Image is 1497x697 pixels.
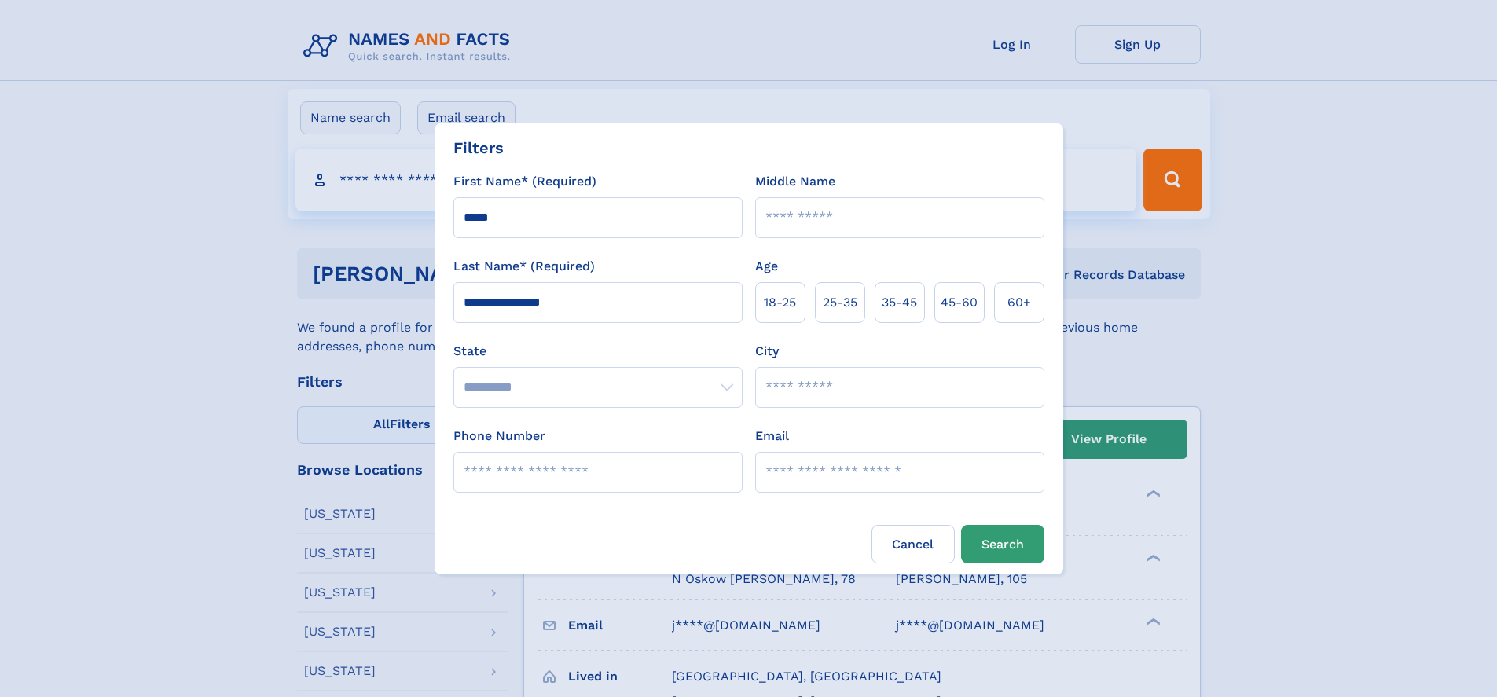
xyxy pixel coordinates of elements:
label: Last Name* (Required) [453,257,595,276]
label: Cancel [871,525,955,563]
label: City [755,342,779,361]
span: 60+ [1007,293,1031,312]
button: Search [961,525,1044,563]
label: Middle Name [755,172,835,191]
label: First Name* (Required) [453,172,596,191]
label: Age [755,257,778,276]
label: Email [755,427,789,446]
div: Filters [453,136,504,160]
span: 25‑35 [823,293,857,312]
span: 18‑25 [764,293,796,312]
span: 45‑60 [941,293,978,312]
label: Phone Number [453,427,545,446]
label: State [453,342,743,361]
span: 35‑45 [882,293,917,312]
